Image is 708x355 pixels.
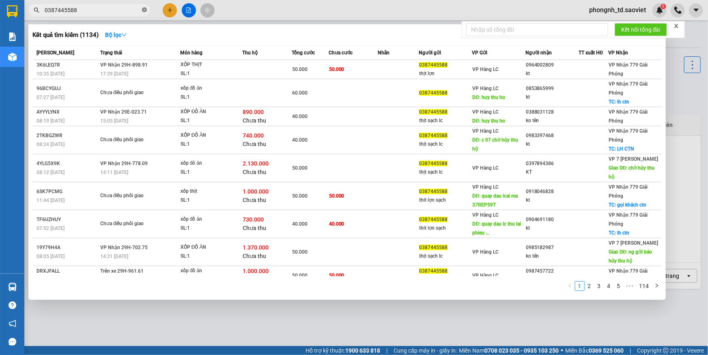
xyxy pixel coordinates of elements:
span: [PERSON_NAME] [37,50,74,56]
div: KT [526,168,578,176]
div: DRXJFALL [37,267,98,275]
span: 40.000 [329,221,344,227]
div: SL: 1 [181,168,241,177]
div: thịt sạch lc [419,116,471,125]
span: Người gửi [419,50,441,56]
li: Next Page [652,281,662,291]
span: DĐ: quay dau lcai ma 37REP59T [472,193,518,208]
div: xốp thịt [181,187,241,196]
li: Next 5 Pages [624,281,637,291]
span: 08:19 [DATE] [37,118,65,124]
span: 50.000 [292,249,308,255]
span: TT xuất HĐ [579,50,603,56]
li: 3 [594,281,604,291]
div: TF6UZHUY [37,215,98,224]
span: 740.000 [243,132,264,139]
span: ••• [624,281,637,291]
div: 0853865999 [526,84,578,93]
span: VP 7 [PERSON_NAME] [609,240,658,246]
div: xốp đồ ăn [181,215,241,224]
span: VP Hàng LC [472,67,499,72]
span: Chưa thu [243,253,266,259]
span: close [674,23,679,29]
span: 890.000 [243,109,264,115]
div: 0388031128 [526,108,578,116]
span: VP Hàng LC [472,109,499,115]
span: close-circle [142,6,147,14]
div: thit lợn sạch [419,196,471,204]
span: VP Gửi [472,50,487,56]
div: thịt sạch lc [419,140,471,148]
span: DĐ: huy thu ho [472,95,505,100]
span: 1.000.000 [243,268,269,274]
span: 50.000 [329,273,344,278]
span: notification [9,320,16,327]
div: 2TKBGZWR [37,131,98,140]
div: 0397894386 [526,159,578,168]
a: 114 [637,282,652,290]
div: Chưa điều phối giao [100,136,161,144]
li: 114 [637,281,652,291]
span: Giao DĐ: chờ hủy thu hộ [609,165,655,180]
div: 0918046828 [526,187,578,196]
button: Kết nối tổng đài [615,23,667,36]
span: DĐ: c 07 chờ hủy thu hộ [472,137,518,152]
span: search [34,7,39,13]
span: VP Hàng LC [472,273,499,278]
span: question-circle [9,301,16,309]
span: 60.000 [292,90,308,96]
span: 08:05 [DATE] [37,254,65,259]
div: Chưa điều phối giao [100,219,161,228]
span: VP Nhận 29H-778.09 [100,161,148,166]
div: kt [526,196,578,204]
span: TC: lh ctn [609,99,629,105]
span: VP Nhận 779 Giải Phóng [609,62,648,77]
div: 0983397468 [526,131,578,140]
div: XỐP ĐỒ ĂN [181,243,241,252]
div: thịt sạch lc [419,252,471,260]
span: 0387445588 [419,90,448,96]
div: xốp đô ăn [181,159,241,168]
span: Chưa cước [329,50,353,56]
div: SL: 1 [181,140,241,149]
span: VP Hàng LC [472,212,499,218]
a: 2 [585,282,594,290]
div: thịt lợn [419,275,471,284]
span: DĐ: quay dau lc thu lai phieu ... [472,221,521,236]
span: 14:11 [DATE] [100,170,128,175]
span: 2.130.000 [243,160,269,167]
span: 07:52 [DATE] [37,226,65,231]
div: kt [526,69,578,78]
span: 0387445588 [419,161,448,166]
div: SL: 1 [181,93,241,102]
img: warehouse-icon [8,53,17,61]
li: 5 [614,281,624,291]
span: message [9,338,16,346]
span: 50.000 [292,165,308,171]
div: AYYYLYNX [37,108,98,116]
span: 08:12 [DATE] [37,170,65,175]
span: 07:27 [DATE] [37,95,65,100]
span: 08:24 [DATE] [37,142,65,147]
span: 0387445588 [419,217,448,222]
div: kt [526,93,578,101]
input: Nhập số tổng đài [466,23,608,36]
div: 0964002809 [526,61,578,69]
span: 15:05 [DATE] [100,118,128,124]
span: 0387445588 [419,62,448,68]
div: SL: 1 [181,224,241,233]
div: kt [526,275,578,284]
div: thịt lợn [419,69,471,78]
button: right [652,281,662,291]
span: 11:44 [DATE] [37,198,65,203]
a: 4 [605,282,613,290]
div: XỐP ĐỒ ĂN [181,108,241,116]
div: ko tên [526,116,578,125]
a: 3 [595,282,604,290]
div: XỐP ĐỒ ĂN [181,131,241,140]
div: 96BCYGUJ [37,84,98,93]
a: 1 [575,282,584,290]
li: 1 [575,281,585,291]
button: Bộ lọcdown [99,28,133,41]
div: SL: 1 [181,116,241,125]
